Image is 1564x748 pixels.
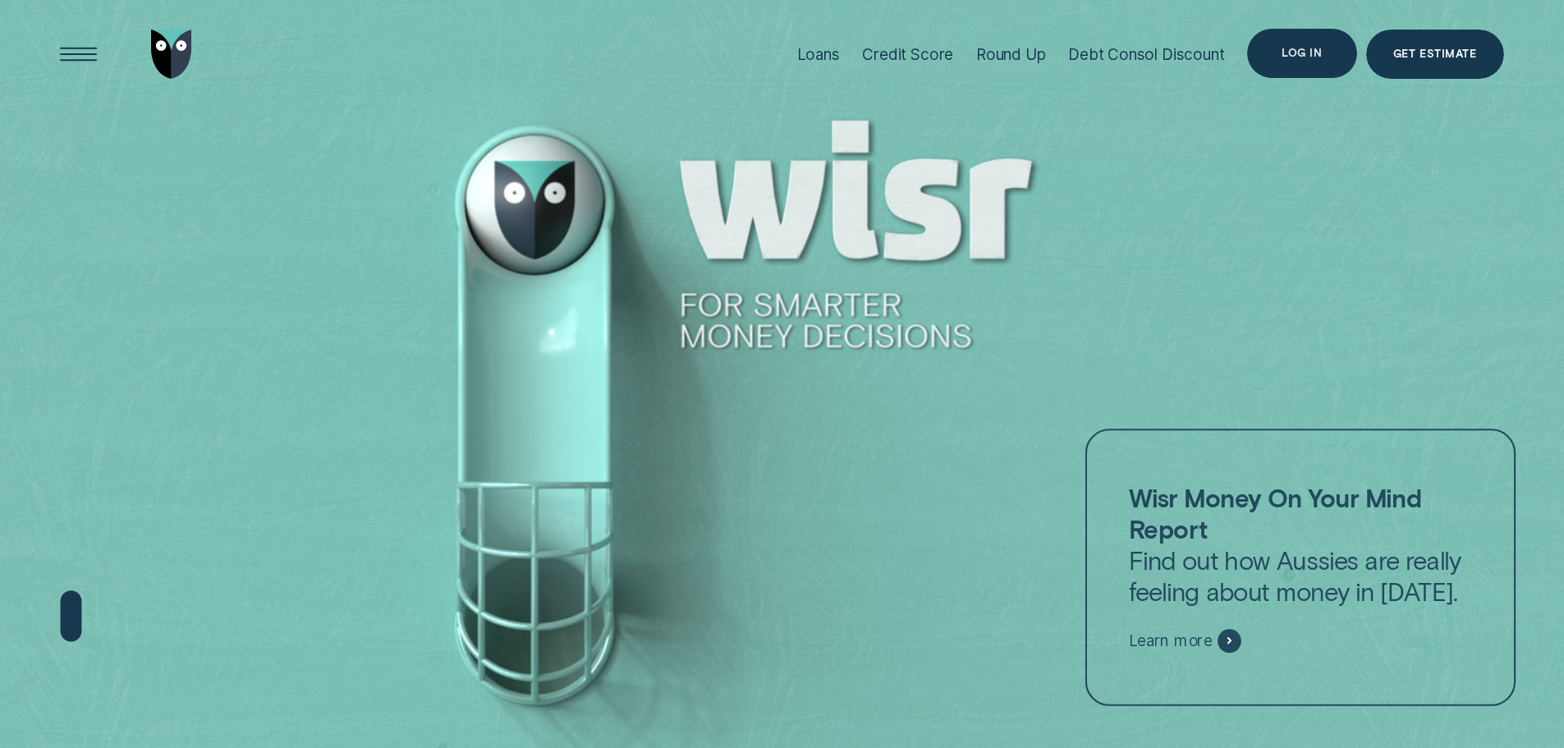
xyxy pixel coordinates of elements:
span: Learn more [1129,631,1212,650]
p: Find out how Aussies are really feeling about money in [DATE]. [1129,482,1473,608]
button: Open Menu [54,30,103,79]
img: Wisr [151,30,192,79]
a: Wisr Money On Your Mind ReportFind out how Aussies are really feeling about money in [DATE].Learn... [1085,429,1516,705]
div: Loans [797,45,840,64]
div: Log in [1282,48,1322,58]
div: Credit Score [862,45,953,64]
a: Get Estimate [1366,30,1504,79]
div: Debt Consol Discount [1068,45,1224,64]
div: Round Up [976,45,1046,64]
button: Log in [1247,29,1356,78]
strong: Wisr Money On Your Mind Report [1129,482,1421,544]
